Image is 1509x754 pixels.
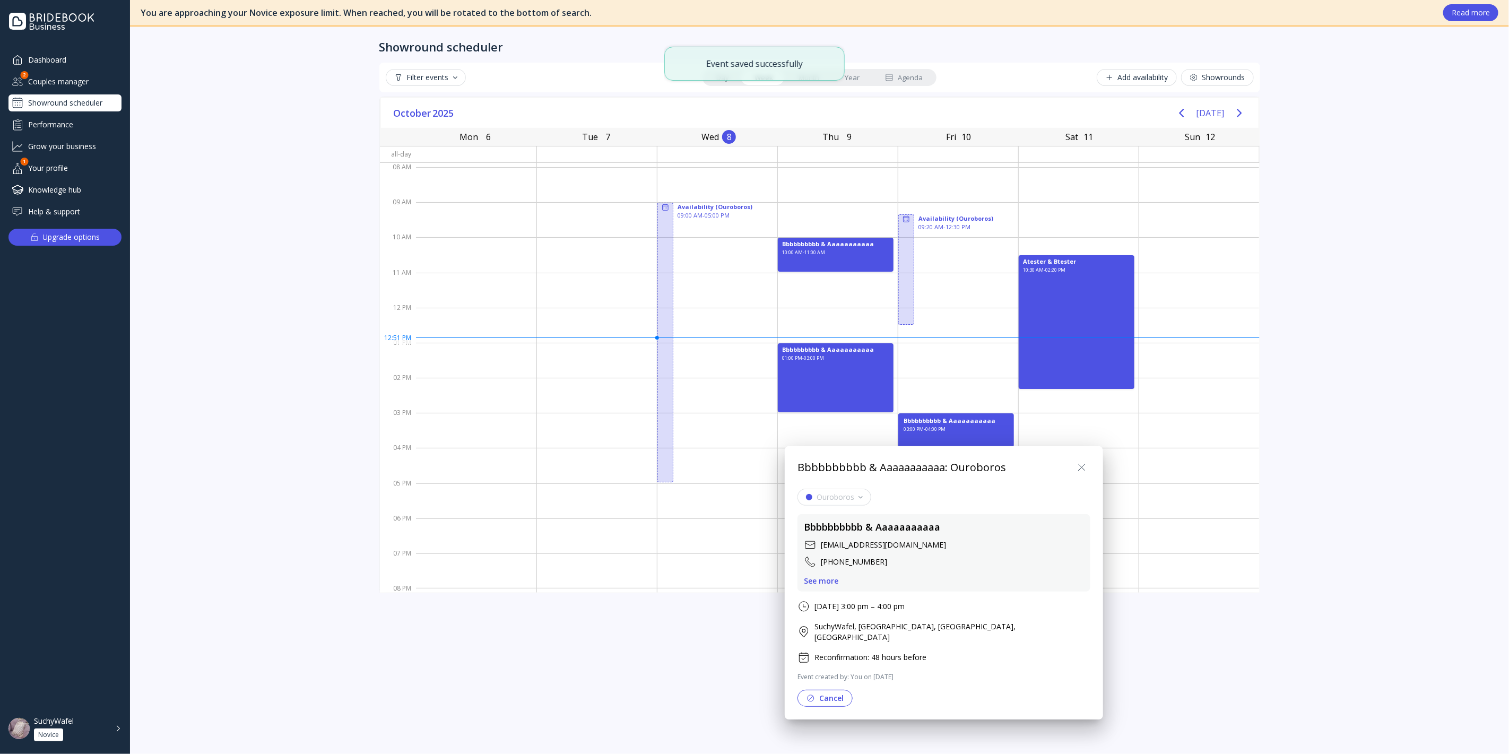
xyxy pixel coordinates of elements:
div: Event saved successfully [706,58,803,70]
div: Event created by: You on [DATE] [797,672,1090,681]
button: Cancel [797,690,853,707]
div: Ouroboros [817,493,854,501]
div: [PHONE_NUMBER] [821,557,887,567]
div: Reconfirmation: 48 hours before [814,652,926,663]
div: Bbbbbbbbbb & Aaaaaaaaaaa [804,521,940,534]
div: SuchyWafel, [GEOGRAPHIC_DATA], [GEOGRAPHIC_DATA], [GEOGRAPHIC_DATA] [814,621,1090,643]
div: [EMAIL_ADDRESS][DOMAIN_NAME] [821,540,946,550]
button: See more [804,577,838,585]
button: Ouroboros [797,489,871,506]
div: Bbbbbbbbbb & Aaaaaaaaaaa: Ouroboros [797,460,1006,475]
div: [DATE] 3:00 pm – 4:00 pm [814,601,905,612]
